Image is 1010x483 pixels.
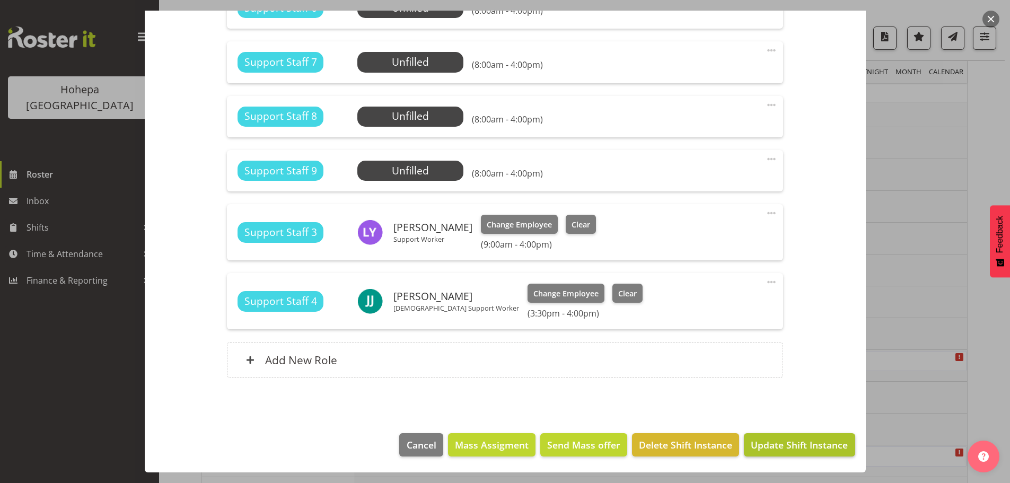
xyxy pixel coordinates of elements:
button: Feedback - Show survey [990,205,1010,277]
span: Change Employee [487,219,552,231]
button: Delete Shift Instance [632,433,739,456]
span: Send Mass offer [547,438,620,452]
h6: (8:00am - 4:00pm) [472,168,543,179]
span: Support Staff 8 [244,109,317,124]
span: Support Staff 7 [244,55,317,70]
p: [DEMOGRAPHIC_DATA] Support Worker [393,304,519,312]
span: Unfilled [392,109,429,123]
h6: (8:00am - 4:00pm) [472,114,543,125]
h6: (8:00am - 4:00pm) [472,59,543,70]
span: Mass Assigment [455,438,529,452]
span: Unfilled [392,55,429,69]
p: Support Worker [393,235,472,243]
button: Change Employee [481,215,558,234]
h6: (8:00am - 4:00pm) [472,5,543,16]
button: Mass Assigment [448,433,535,456]
h6: [PERSON_NAME] [393,291,519,302]
span: Feedback [995,216,1005,253]
button: Change Employee [528,284,604,303]
span: Cancel [407,438,436,452]
h6: [PERSON_NAME] [393,222,472,233]
span: Support Staff 9 [244,163,317,179]
span: Unfilled [392,1,429,15]
span: Support Staff 4 [244,294,317,309]
h6: (9:00am - 4:00pm) [481,239,595,250]
button: Clear [566,215,596,234]
img: lily-yuan6003.jpg [357,219,383,245]
span: Clear [618,288,637,300]
span: Update Shift Instance [751,438,848,452]
span: Unfilled [392,163,429,178]
img: jakob-jakob11900.jpg [357,288,383,314]
img: help-xxl-2.png [978,451,989,462]
span: Support Staff 3 [244,225,317,240]
button: Update Shift Instance [744,433,855,456]
span: Change Employee [533,288,599,300]
h6: (3:30pm - 4:00pm) [528,308,642,319]
button: Clear [612,284,643,303]
span: Delete Shift Instance [639,438,732,452]
h6: Add New Role [265,353,337,367]
button: Send Mass offer [540,433,627,456]
button: Cancel [399,433,443,456]
span: Clear [572,219,590,231]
